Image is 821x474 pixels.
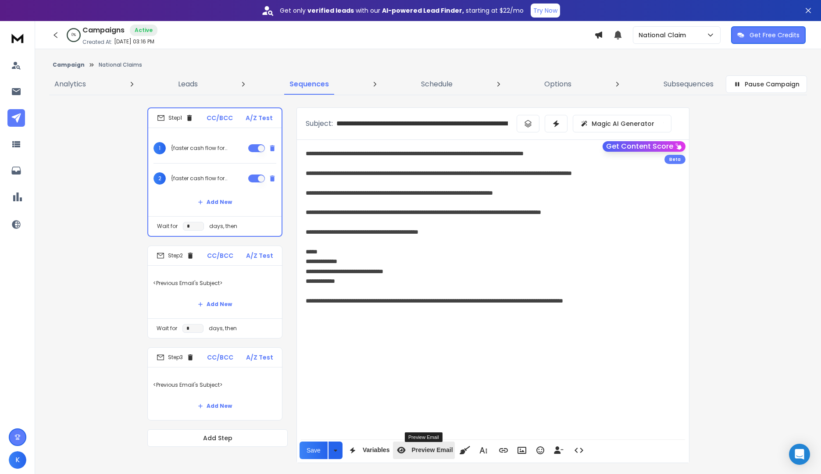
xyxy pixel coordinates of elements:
[9,451,26,469] button: K
[173,74,203,95] a: Leads
[495,442,512,459] button: Insert Link (⌘K)
[207,114,233,122] p: CC/BCC
[171,145,227,152] p: {faster cash flow for {{companyName}}|Faster growth for {{companyName}}|Turn invoices into ROI}
[246,114,273,122] p: A/Z Test
[726,75,807,93] button: Pause Campaign
[147,107,282,237] li: Step1CC/BCCA/Z Test1{faster cash flow for {{companyName}}|Faster growth for {{companyName}}|Turn ...
[532,442,549,459] button: Emoticons
[603,141,685,152] button: Get Content Score
[82,25,125,36] h1: Campaigns
[157,223,178,230] p: Wait for
[664,155,685,164] div: Beta
[533,6,557,15] p: Try Now
[191,296,239,313] button: Add New
[147,429,288,447] button: Add Step
[207,251,233,260] p: CC/BCC
[191,193,239,211] button: Add New
[209,223,237,230] p: days, then
[571,442,587,459] button: Code View
[539,74,577,95] a: Options
[457,442,473,459] button: Clean HTML
[153,172,166,185] span: 2
[153,373,277,397] p: <Previous Email's Subject>
[280,6,524,15] p: Get only with our starting at $22/mo
[658,74,719,95] a: Subsequences
[49,74,91,95] a: Analytics
[209,325,237,332] p: days, then
[514,442,530,459] button: Insert Image (⌘P)
[361,446,392,454] span: Variables
[544,79,571,89] p: Options
[153,271,277,296] p: <Previous Email's Subject>
[750,31,800,39] p: Get Free Credits
[410,446,454,454] span: Preview Email
[53,61,85,68] button: Campaign
[130,25,157,36] div: Active
[153,142,166,154] span: 1
[550,442,567,459] button: Insert Unsubscribe Link
[344,442,392,459] button: Variables
[147,347,282,421] li: Step3CC/BCCA/Z Test<Previous Email's Subject>Add New
[99,61,142,68] p: National Claims
[178,79,198,89] p: Leads
[157,353,194,361] div: Step 3
[382,6,464,15] strong: AI-powered Lead Finder,
[246,353,273,362] p: A/Z Test
[789,444,810,465] div: Open Intercom Messenger
[147,246,282,339] li: Step2CC/BCCA/Z Test<Previous Email's Subject>Add NewWait fordays, then
[639,31,689,39] p: National Claim
[157,325,177,332] p: Wait for
[114,38,154,45] p: [DATE] 03:16 PM
[246,251,273,260] p: A/Z Test
[307,6,354,15] strong: verified leads
[71,32,76,38] p: 0 %
[157,252,194,260] div: Step 2
[416,74,458,95] a: Schedule
[573,115,671,132] button: Magic AI Generator
[421,79,453,89] p: Schedule
[284,74,334,95] a: Sequences
[300,442,328,459] button: Save
[9,30,26,46] img: logo
[82,39,112,46] p: Created At:
[405,432,443,442] div: Preview Email
[207,353,233,362] p: CC/BCC
[54,79,86,89] p: Analytics
[592,119,654,128] p: Magic AI Generator
[157,114,193,122] div: Step 1
[393,442,454,459] button: Preview Email
[664,79,714,89] p: Subsequences
[475,442,492,459] button: More Text
[306,118,333,129] p: Subject:
[531,4,560,18] button: Try Now
[289,79,329,89] p: Sequences
[171,175,227,182] p: {faster cash flow for {{companyName}}|Faster growth for {{companyName}}|Turn invoices into ROI}
[731,26,806,44] button: Get Free Credits
[191,397,239,415] button: Add New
